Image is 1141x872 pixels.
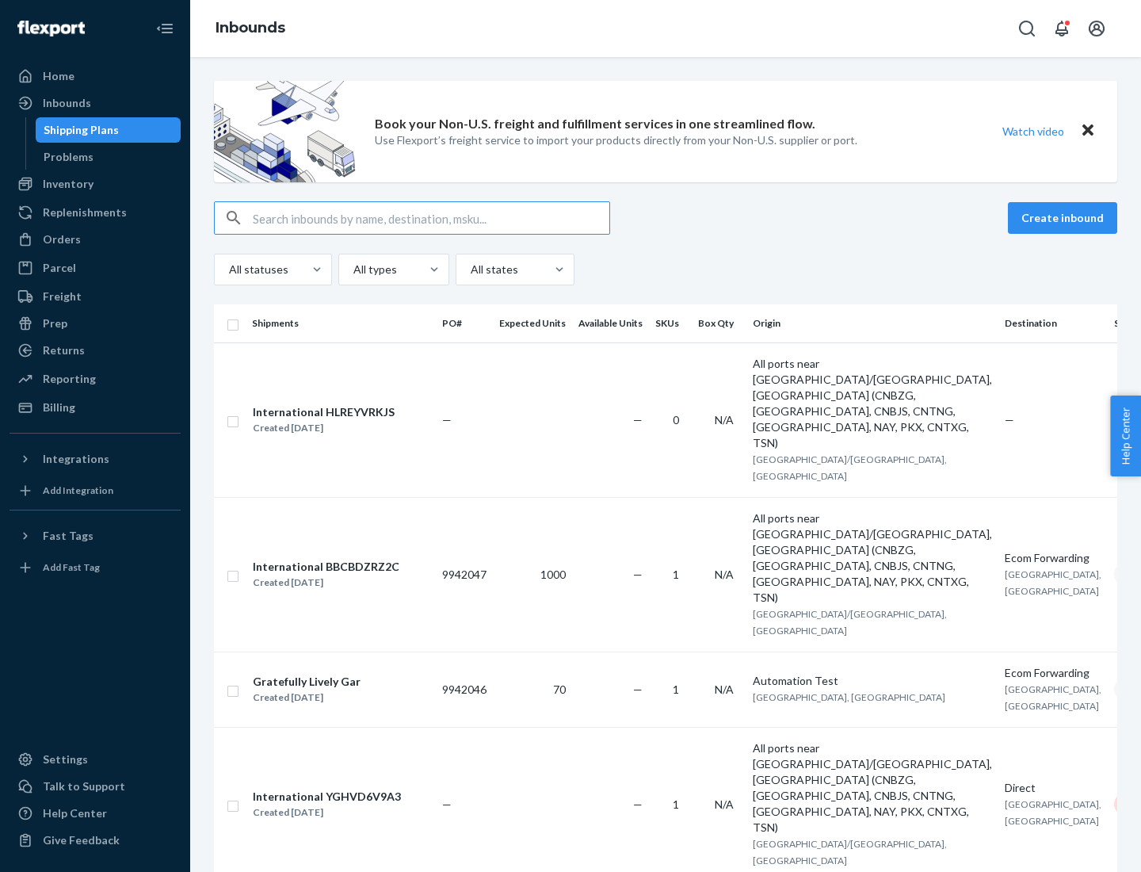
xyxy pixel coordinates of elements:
[553,683,566,696] span: 70
[436,652,493,727] td: 9942046
[43,231,81,247] div: Orders
[10,395,181,420] a: Billing
[17,21,85,36] img: Flexport logo
[10,478,181,503] a: Add Integration
[753,691,945,703] span: [GEOGRAPHIC_DATA], [GEOGRAPHIC_DATA]
[253,690,361,706] div: Created [DATE]
[1078,120,1098,143] button: Close
[633,683,643,696] span: —
[227,262,229,277] input: All statuses
[753,673,992,689] div: Automation Test
[10,90,181,116] a: Inbounds
[469,262,471,277] input: All states
[253,420,395,436] div: Created [DATE]
[753,511,992,606] div: All ports near [GEOGRAPHIC_DATA]/[GEOGRAPHIC_DATA], [GEOGRAPHIC_DATA] (CNBZG, [GEOGRAPHIC_DATA], ...
[10,801,181,826] a: Help Center
[10,338,181,363] a: Returns
[442,413,452,426] span: —
[43,528,93,544] div: Fast Tags
[1005,550,1101,566] div: Ecom Forwarding
[375,115,815,133] p: Book your Non-U.S. freight and fulfillment services in one streamlined flow.
[253,789,401,805] div: International YGHVD6V9A3
[352,262,353,277] input: All types
[44,122,119,138] div: Shipping Plans
[992,120,1074,143] button: Watch video
[10,255,181,281] a: Parcel
[753,608,947,637] span: [GEOGRAPHIC_DATA]/[GEOGRAPHIC_DATA], [GEOGRAPHIC_DATA]
[436,304,493,342] th: PO#
[36,117,181,143] a: Shipping Plans
[10,200,181,225] a: Replenishments
[10,311,181,336] a: Prep
[216,19,285,36] a: Inbounds
[10,171,181,197] a: Inventory
[246,304,436,342] th: Shipments
[715,568,734,581] span: N/A
[43,832,120,848] div: Give Feedback
[253,805,401,820] div: Created [DATE]
[10,63,181,89] a: Home
[43,260,76,276] div: Parcel
[1005,683,1101,712] span: [GEOGRAPHIC_DATA], [GEOGRAPHIC_DATA]
[43,176,93,192] div: Inventory
[1005,798,1101,827] span: [GEOGRAPHIC_DATA], [GEOGRAPHIC_DATA]
[1046,13,1078,44] button: Open notifications
[149,13,181,44] button: Close Navigation
[673,683,679,696] span: 1
[43,752,88,767] div: Settings
[10,774,181,799] a: Talk to Support
[753,453,947,482] span: [GEOGRAPHIC_DATA]/[GEOGRAPHIC_DATA], [GEOGRAPHIC_DATA]
[43,289,82,304] div: Freight
[572,304,649,342] th: Available Units
[43,451,109,467] div: Integrations
[10,366,181,392] a: Reporting
[715,797,734,811] span: N/A
[43,316,67,331] div: Prep
[998,304,1108,342] th: Destination
[1011,13,1043,44] button: Open Search Box
[746,304,998,342] th: Origin
[715,413,734,426] span: N/A
[44,149,93,165] div: Problems
[633,568,643,581] span: —
[10,523,181,549] button: Fast Tags
[1005,413,1014,426] span: —
[540,568,566,581] span: 1000
[493,304,572,342] th: Expected Units
[10,555,181,580] a: Add Fast Tag
[436,497,493,652] td: 9942047
[442,797,452,811] span: —
[43,342,85,358] div: Returns
[253,202,609,234] input: Search inbounds by name, destination, msku...
[1110,396,1141,476] button: Help Center
[1005,780,1101,796] div: Direct
[43,68,74,84] div: Home
[649,304,692,342] th: SKUs
[633,413,643,426] span: —
[1081,13,1112,44] button: Open account menu
[1005,568,1101,597] span: [GEOGRAPHIC_DATA], [GEOGRAPHIC_DATA]
[36,144,181,170] a: Problems
[43,560,100,574] div: Add Fast Tag
[10,446,181,472] button: Integrations
[375,132,857,148] p: Use Flexport’s freight service to import your products directly from your Non-U.S. supplier or port.
[43,778,125,794] div: Talk to Support
[10,284,181,309] a: Freight
[43,205,127,220] div: Replenishments
[753,356,992,451] div: All ports near [GEOGRAPHIC_DATA]/[GEOGRAPHIC_DATA], [GEOGRAPHIC_DATA] (CNBZG, [GEOGRAPHIC_DATA], ...
[753,838,947,866] span: [GEOGRAPHIC_DATA]/[GEOGRAPHIC_DATA], [GEOGRAPHIC_DATA]
[43,371,96,387] div: Reporting
[10,227,181,252] a: Orders
[253,404,395,420] div: International HLREYVRKJS
[1008,202,1117,234] button: Create inbound
[633,797,643,811] span: —
[43,805,107,821] div: Help Center
[10,747,181,772] a: Settings
[43,400,75,415] div: Billing
[1005,665,1101,681] div: Ecom Forwarding
[253,575,399,591] div: Created [DATE]
[253,674,361,690] div: Gratefully Lively Gar
[10,828,181,853] button: Give Feedback
[43,95,91,111] div: Inbounds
